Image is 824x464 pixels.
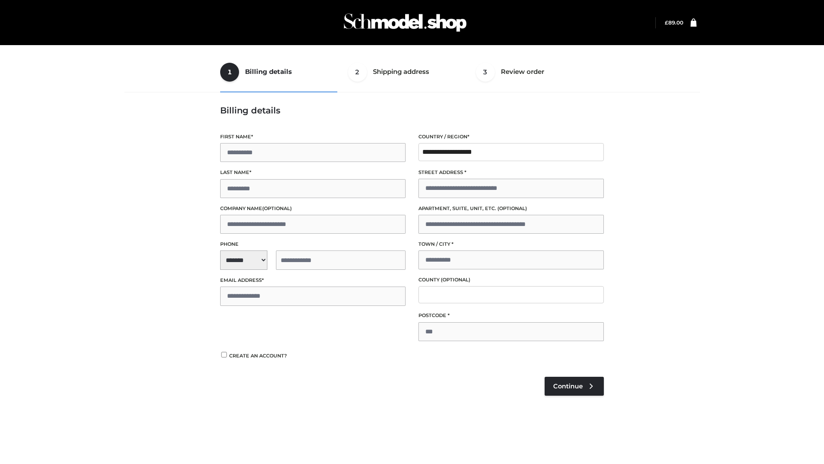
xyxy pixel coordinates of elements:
[220,276,406,284] label: Email address
[262,205,292,211] span: (optional)
[220,168,406,177] label: Last name
[665,19,668,26] span: £
[545,377,604,396] a: Continue
[418,240,604,248] label: Town / City
[229,353,287,359] span: Create an account?
[441,277,470,283] span: (optional)
[220,205,406,213] label: Company name
[665,19,683,26] a: £89.00
[220,133,406,141] label: First name
[418,311,604,320] label: Postcode
[220,352,228,357] input: Create an account?
[497,205,527,211] span: (optional)
[418,205,604,213] label: Apartment, suite, unit, etc.
[418,133,604,141] label: Country / Region
[220,240,406,248] label: Phone
[553,382,583,390] span: Continue
[418,168,604,177] label: Street address
[418,276,604,284] label: County
[665,19,683,26] bdi: 89.00
[341,6,470,40] img: Schmodel Admin 964
[220,105,604,116] h3: Billing details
